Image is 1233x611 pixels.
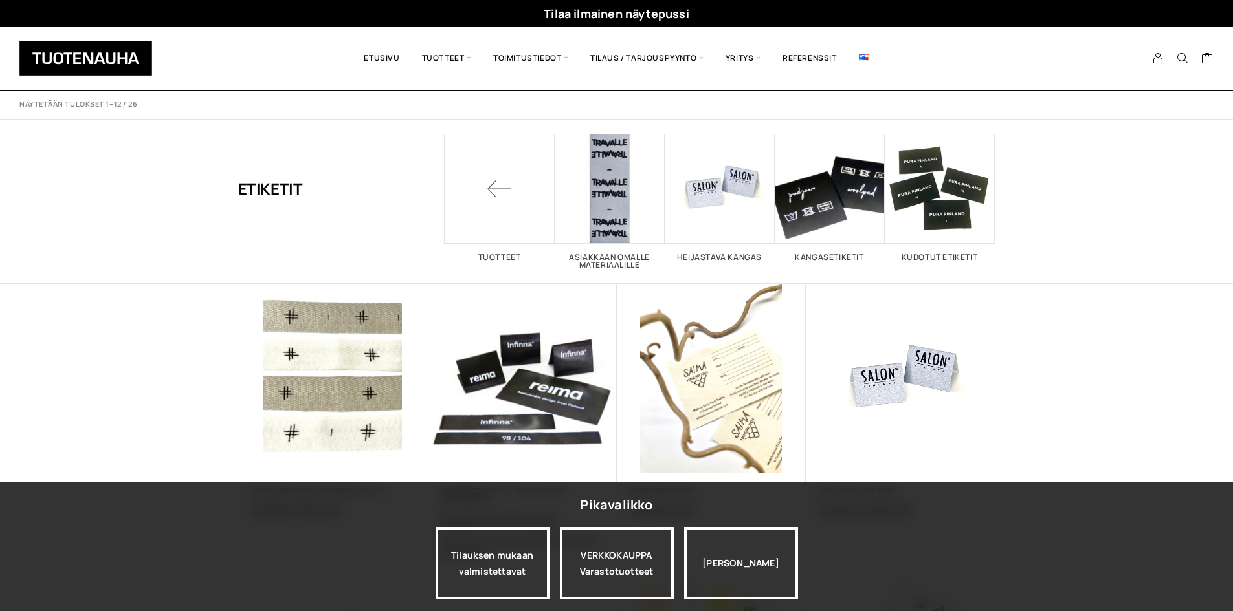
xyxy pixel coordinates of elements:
[579,36,715,80] span: Tilaus / Tarjouspyyntö
[772,36,848,80] a: Referenssit
[555,134,665,269] a: Visit product category Asiakkaan omalle materiaalille
[445,134,555,261] a: Tuotteet
[19,41,152,76] img: Tuotenauha Oy
[555,253,665,269] h2: Asiakkaan omalle materiaalille
[665,134,775,261] a: Visit product category Heijastava kangas
[560,527,674,599] div: VERKKOKAUPPA Varastotuotteet
[411,36,482,80] span: Tuotteet
[715,36,772,80] span: Yritys
[1146,52,1171,64] a: My Account
[445,253,555,261] h2: Tuotteet
[544,6,689,21] a: Tilaa ilmainen näytepussi
[775,134,885,261] a: Visit product category Kangasetiketit
[684,527,798,599] div: [PERSON_NAME]
[353,36,410,80] a: Etusivu
[580,493,652,517] div: Pikavalikko
[238,134,303,244] h1: Etiketit
[859,54,869,61] img: English
[885,253,995,261] h2: Kudotut etiketit
[1170,52,1195,64] button: Search
[1201,52,1214,67] a: Cart
[436,527,550,599] a: Tilauksen mukaan valmistettavat
[665,253,775,261] h2: Heijastava kangas
[775,253,885,261] h2: Kangasetiketit
[885,134,995,261] a: Visit product category Kudotut etiketit
[560,527,674,599] a: VERKKOKAUPPAVarastotuotteet
[482,36,579,80] span: Toimitustiedot
[19,100,137,109] p: Näytetään tulokset 1–12 / 26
